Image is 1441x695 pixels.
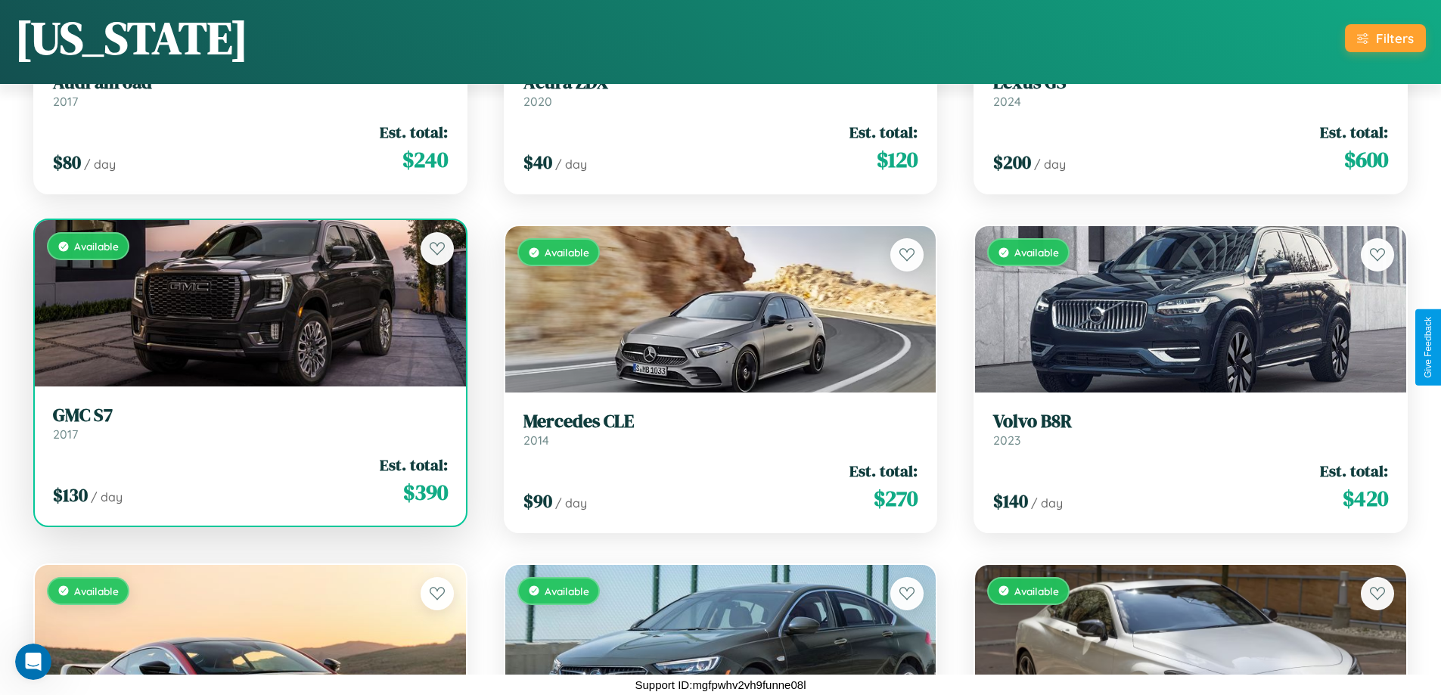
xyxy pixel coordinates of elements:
span: $ 120 [877,144,918,175]
span: $ 270 [874,483,918,513]
span: Est. total: [849,121,918,143]
span: Est. total: [380,454,448,476]
span: 2014 [523,433,549,448]
iframe: Intercom live chat [15,644,51,680]
a: GMC S72017 [53,405,448,442]
span: 2017 [53,94,78,109]
span: $ 90 [523,489,552,513]
a: Audi allroad2017 [53,72,448,109]
h1: [US_STATE] [15,7,248,69]
span: 2023 [993,433,1020,448]
span: Est. total: [849,460,918,482]
span: Available [74,240,119,253]
button: Filters [1345,24,1426,52]
span: 2020 [523,94,552,109]
span: Available [545,585,589,597]
span: $ 200 [993,150,1031,175]
span: $ 420 [1343,483,1388,513]
span: $ 130 [53,482,88,507]
a: Lexus GS2024 [993,72,1388,109]
h3: Mercedes CLE [523,411,918,433]
a: Volvo B8R2023 [993,411,1388,448]
span: / day [555,157,587,172]
span: / day [1034,157,1066,172]
span: Est. total: [1320,460,1388,482]
span: $ 390 [403,477,448,507]
span: $ 140 [993,489,1028,513]
span: 2017 [53,427,78,442]
span: $ 600 [1344,144,1388,175]
span: $ 80 [53,150,81,175]
span: / day [84,157,116,172]
span: Available [74,585,119,597]
span: $ 40 [523,150,552,175]
p: Support ID: mgfpwhv2vh9funne08l [635,675,806,695]
span: $ 240 [402,144,448,175]
h3: Volvo B8R [993,411,1388,433]
div: Give Feedback [1423,317,1433,378]
h3: GMC S7 [53,405,448,427]
span: 2024 [993,94,1021,109]
span: / day [91,489,123,504]
div: Filters [1376,30,1414,46]
a: Mercedes CLE2014 [523,411,918,448]
span: Available [1014,246,1059,259]
span: / day [555,495,587,510]
a: Acura ZDX2020 [523,72,918,109]
span: Available [545,246,589,259]
span: Available [1014,585,1059,597]
span: / day [1031,495,1063,510]
span: Est. total: [1320,121,1388,143]
span: Est. total: [380,121,448,143]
